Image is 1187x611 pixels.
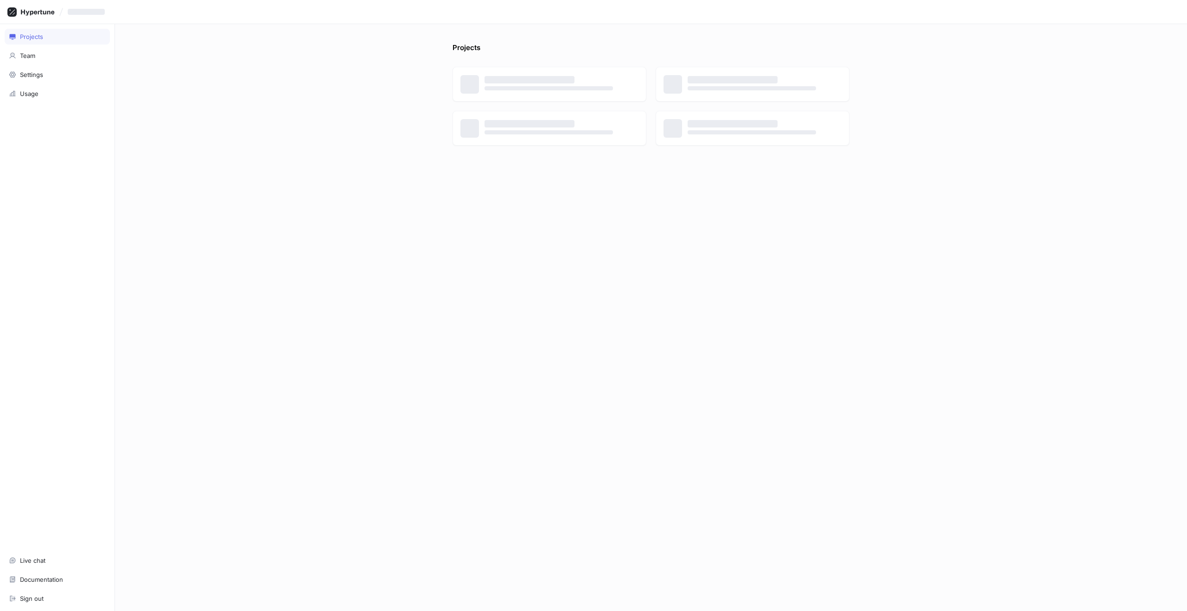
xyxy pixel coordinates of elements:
[5,86,110,102] a: Usage
[688,120,778,127] span: ‌
[20,33,43,40] div: Projects
[20,90,38,97] div: Usage
[20,576,63,583] div: Documentation
[688,76,778,83] span: ‌
[485,130,613,134] span: ‌
[20,557,45,564] div: Live chat
[5,572,110,587] a: Documentation
[20,52,35,59] div: Team
[68,9,105,15] span: ‌
[64,4,112,19] button: ‌
[485,86,613,90] span: ‌
[453,43,480,57] p: Projects
[5,29,110,45] a: Projects
[485,76,574,83] span: ‌
[5,48,110,64] a: Team
[5,67,110,83] a: Settings
[485,120,574,127] span: ‌
[688,86,816,90] span: ‌
[688,130,816,134] span: ‌
[20,595,44,602] div: Sign out
[20,71,43,78] div: Settings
